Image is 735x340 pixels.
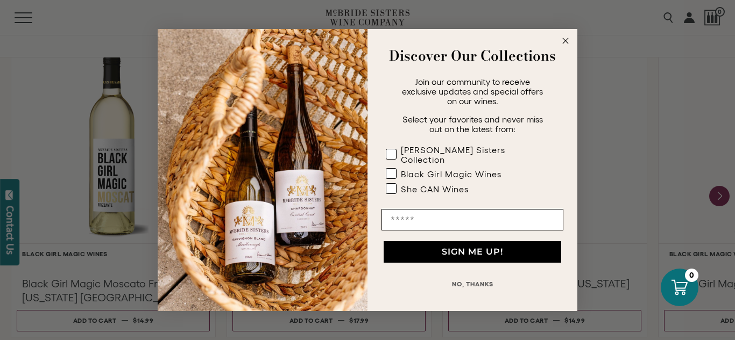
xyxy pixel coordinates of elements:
button: NO, THANKS [381,273,563,295]
button: SIGN ME UP! [384,241,561,263]
div: [PERSON_NAME] Sisters Collection [401,145,542,164]
span: Select your favorites and never miss out on the latest from: [402,114,543,134]
div: Black Girl Magic Wines [401,169,501,179]
span: Join our community to receive exclusive updates and special offers on our wines. [402,77,543,106]
img: 42653730-7e35-4af7-a99d-12bf478283cf.jpeg [158,29,367,311]
button: Close dialog [559,34,572,47]
input: Email [381,209,563,230]
div: She CAN Wines [401,184,469,194]
div: 0 [685,269,698,282]
strong: Discover Our Collections [389,45,556,66]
